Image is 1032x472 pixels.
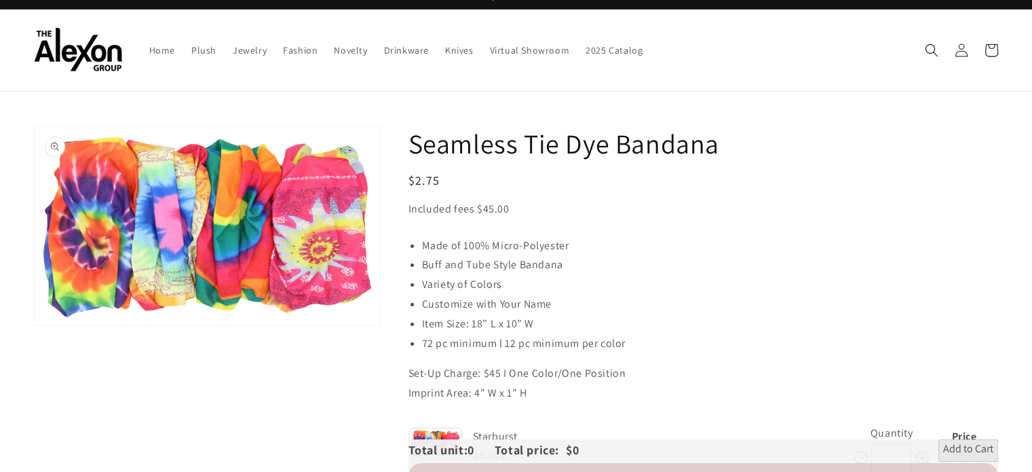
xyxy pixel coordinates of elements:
span: 0 [467,442,495,458]
span: Add to Cart [943,442,993,458]
li: Customize with Your Name [422,295,998,314]
a: Jewelry [225,36,275,65]
span: Novelty [334,44,367,56]
li: Buff and Tube Style Bandana [422,255,998,275]
a: Home [141,36,183,65]
span: Drinkware [384,44,429,56]
a: Fashion [275,36,326,65]
a: 2025 Catalog [577,36,651,65]
summary: Search [917,35,947,65]
div: Starburst [473,427,849,447]
a: Drinkware [376,36,437,65]
li: Item Size: 18” L x 10” W [422,314,998,334]
span: Fashion [283,44,318,56]
div: Total unit: Total price: [408,439,566,461]
span: Jewelry [233,44,267,56]
span: Included fees $45.00 [408,202,510,216]
span: Plush [191,44,216,56]
img: Starburst [408,427,463,460]
li: Variety of Colors [422,275,998,295]
h1: Seamless Tie Dye Bandana [408,126,998,161]
span: Virtual Showroom [490,44,570,56]
a: Novelty [326,36,375,65]
a: Plush [183,36,225,65]
span: $2.75 [408,173,440,188]
div: Price [934,427,995,447]
img: The Alexon Group [34,28,122,72]
a: Knives [437,36,482,65]
span: Knives [445,44,474,56]
p: Set-Up Charge: $45 I One Color/One Position [408,364,998,384]
p: Imprint Area: 4” W x 1” H [408,384,998,403]
span: $0 [566,442,579,458]
li: 72 pc minimum l 12 pc minimum per color [422,334,998,354]
li: Made of 100% Micro-Polyester [422,236,998,256]
span: 2025 Catalog [586,44,643,56]
span: Home [149,44,175,56]
a: Virtual Showroom [482,36,578,65]
button: Add to Cart [938,439,998,461]
label: Quantity [871,426,913,440]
